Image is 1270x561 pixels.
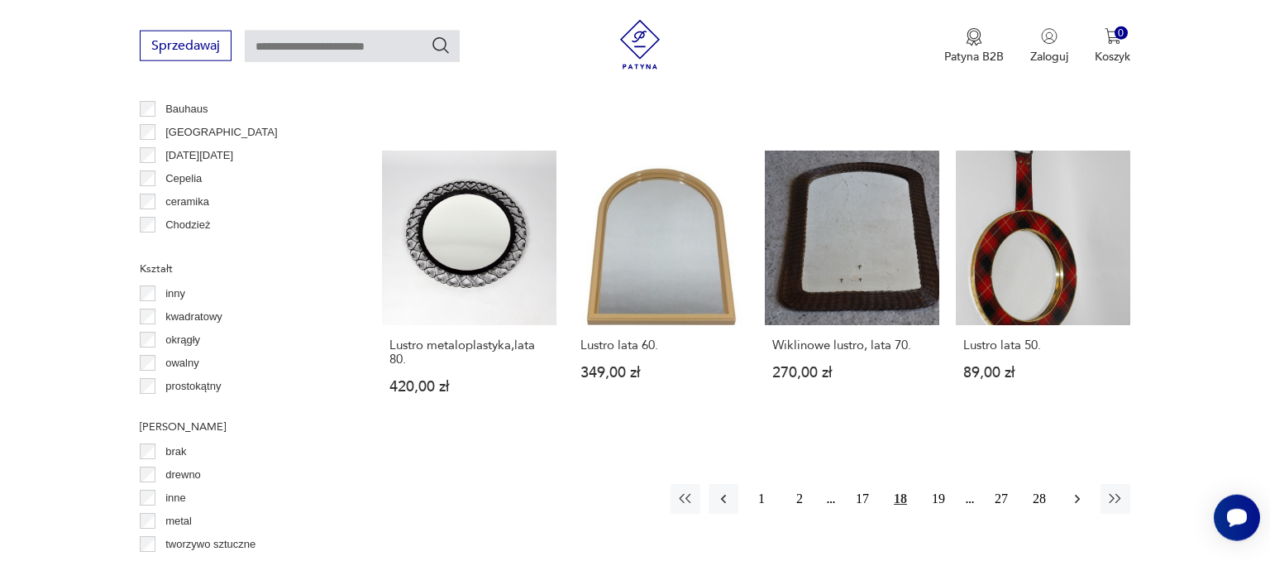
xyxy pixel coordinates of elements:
iframe: Smartsupp widget button [1214,495,1260,541]
p: 270,00 zł [772,366,932,380]
button: 1 [747,484,776,514]
h3: Wiklinowe lustro, lata 70. [772,338,932,352]
button: 28 [1024,484,1054,514]
p: [DATE][DATE] [165,146,233,165]
p: Koszyk [1095,49,1130,65]
p: [GEOGRAPHIC_DATA] [165,123,277,141]
p: 349,00 zł [580,366,740,380]
p: Cepelia [165,170,202,188]
p: Patyna B2B [944,49,1004,65]
p: ceramika [165,193,209,211]
p: Kształt [140,260,342,278]
img: Patyna - sklep z meblami i dekoracjami vintage [615,20,665,70]
p: inne [165,489,186,507]
button: 17 [847,484,877,514]
p: okrągły [165,331,200,349]
button: Szukaj [431,36,451,55]
p: Zaloguj [1030,49,1068,65]
p: tworzywo sztuczne [165,535,255,554]
button: 0Koszyk [1095,28,1130,65]
button: Sprzedawaj [140,31,232,61]
img: Ikonka użytkownika [1041,28,1058,45]
a: Lustro lata 50.Lustro lata 50.89,00 zł [956,151,1130,426]
p: brak [165,443,186,461]
img: Ikona medalu [966,28,982,46]
p: Chodzież [165,216,210,234]
p: metal [165,512,192,530]
p: Ćmielów [165,239,207,257]
img: Ikona koszyka [1105,28,1121,45]
button: Patyna B2B [944,28,1004,65]
p: Bauhaus [165,100,208,118]
a: Sprzedawaj [140,41,232,53]
a: Lustro lata 60.Lustro lata 60.349,00 zł [573,151,747,426]
p: 89,00 zł [963,366,1123,380]
a: Lustro metaloplastyka,lata 80.Lustro metaloplastyka,lata 80.420,00 zł [382,151,556,426]
p: 420,00 zł [389,380,549,394]
p: [PERSON_NAME] [140,418,342,436]
button: 19 [924,484,953,514]
a: Ikona medaluPatyna B2B [944,28,1004,65]
h3: Lustro lata 60. [580,338,740,352]
h3: Lustro lata 50. [963,338,1123,352]
button: 18 [886,484,915,514]
button: 27 [986,484,1016,514]
p: owalny [165,354,198,372]
button: 2 [785,484,814,514]
p: prostokątny [165,377,221,396]
p: drewno [165,466,201,484]
button: Zaloguj [1030,28,1068,65]
p: kwadratowy [165,308,222,326]
div: 0 [1115,26,1129,41]
a: Wiklinowe lustro, lata 70.Wiklinowe lustro, lata 70.270,00 zł [765,151,939,426]
h3: Lustro metaloplastyka,lata 80. [389,338,549,367]
p: inny [165,285,185,303]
